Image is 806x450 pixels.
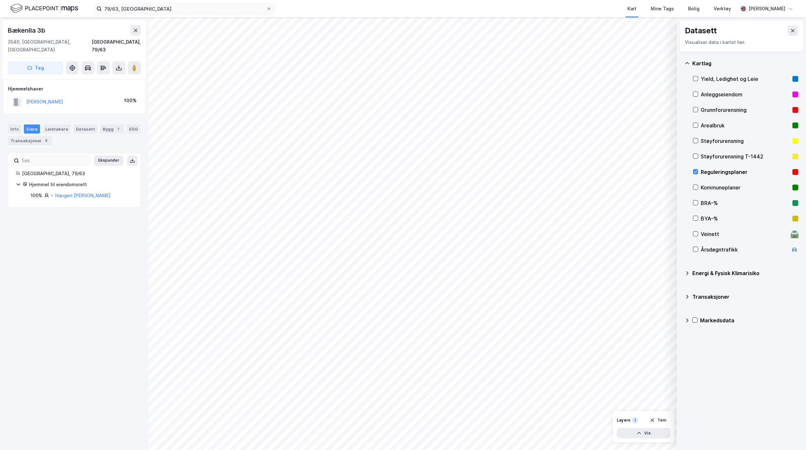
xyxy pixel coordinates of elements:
[774,419,806,450] div: Kontrollprogram for chat
[43,124,71,134] div: Leietakere
[115,126,121,132] div: 1
[701,246,788,253] div: Årsdøgntrafikk
[774,419,806,450] iframe: Chat Widget
[701,168,790,176] div: Reguleringsplaner
[10,3,78,14] img: logo.f888ab2527a4732fd821a326f86c7f29.svg
[19,156,90,166] input: Søk
[617,418,630,423] div: Layers
[22,170,133,177] div: [GEOGRAPHIC_DATA], 79/63
[55,193,110,198] a: Haugen [PERSON_NAME]
[688,5,699,13] div: Bolig
[102,4,266,14] input: Søk på adresse, matrikkel, gårdeiere, leietakere eller personer
[8,124,21,134] div: Info
[617,428,670,438] button: Vis
[94,155,123,166] button: Ekspander
[632,417,638,423] div: 1
[749,5,785,13] div: [PERSON_NAME]
[100,124,124,134] div: Bygg
[701,230,788,238] div: Veinett
[8,136,52,145] div: Transaksjoner
[8,85,140,93] div: Hjemmelshaver
[51,192,53,199] div: -
[701,199,790,207] div: BRA–%
[701,106,790,114] div: Grunnforurensning
[701,184,790,191] div: Kommuneplaner
[701,215,790,222] div: BYA–%
[651,5,674,13] div: Mine Tags
[714,5,731,13] div: Verktøy
[701,75,790,83] div: Yield, Ledighet og Leie
[685,38,798,46] div: Visualiser data i kartet her.
[701,122,790,129] div: Arealbruk
[692,269,798,277] div: Energi & Fysisk Klimarisiko
[701,153,790,160] div: Støyforurensning T-1442
[43,137,49,144] div: 8
[8,61,63,74] button: Tag
[692,59,798,67] div: Kartlag
[31,192,42,199] div: 100%
[701,137,790,145] div: Støyforurensning
[692,293,798,301] div: Transaksjoner
[8,25,46,36] div: Bækenlia 3b
[700,316,798,324] div: Markedsdata
[701,91,790,98] div: Anleggseiendom
[627,5,636,13] div: Kart
[8,38,92,54] div: 3540, [GEOGRAPHIC_DATA], [GEOGRAPHIC_DATA]
[685,26,717,36] div: Datasett
[92,38,141,54] div: [GEOGRAPHIC_DATA], 79/63
[790,230,799,238] div: 🛣️
[127,124,140,134] div: ESG
[73,124,98,134] div: Datasett
[29,181,133,188] div: Hjemmel til eiendomsrett
[646,415,670,425] button: Tøm
[24,124,40,134] div: Eiere
[124,97,137,104] div: 100%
